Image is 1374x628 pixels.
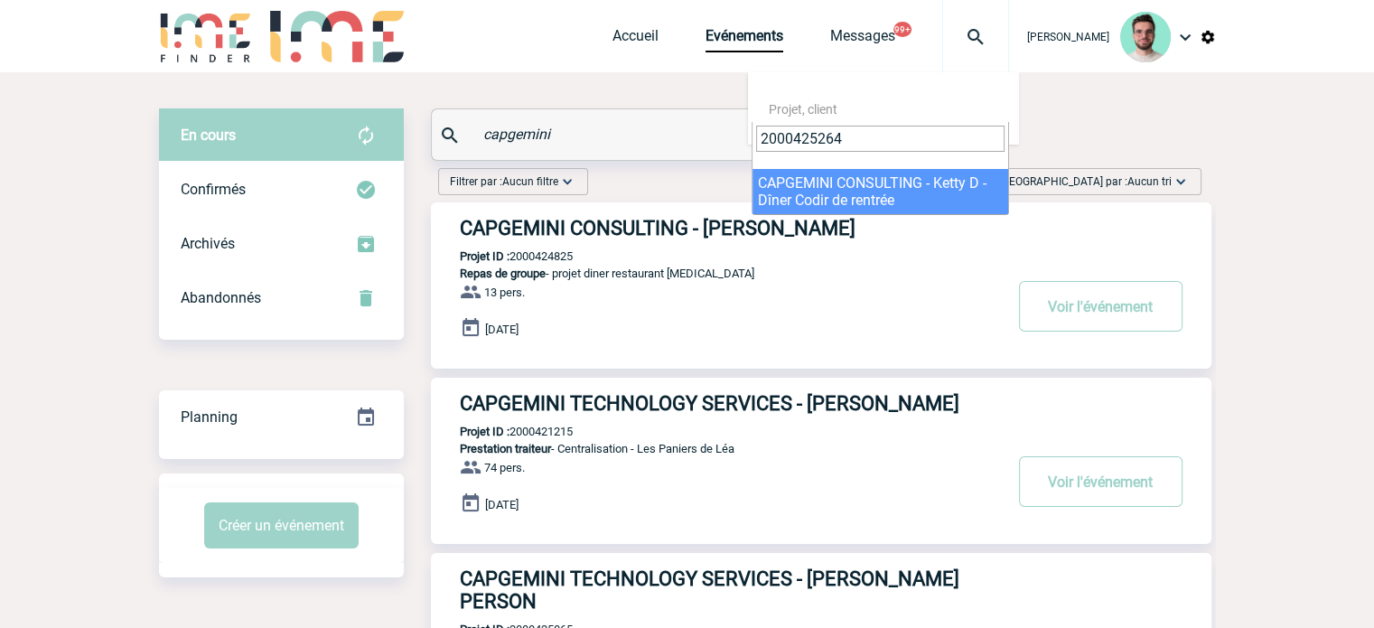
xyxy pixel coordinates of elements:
button: Créer un événement [204,502,359,548]
b: Projet ID : [460,249,509,263]
p: 2000424825 [431,249,573,263]
span: Confirmés [181,181,246,198]
a: CAPGEMINI TECHNOLOGY SERVICES - [PERSON_NAME] PERSON [431,567,1211,613]
div: Retrouvez ici tous vos événements annulés [159,271,404,325]
span: 74 pers. [484,461,525,474]
a: CAPGEMINI TECHNOLOGY SERVICES - [PERSON_NAME] [431,392,1211,415]
a: Messages [830,27,895,52]
a: Accueil [612,27,659,52]
img: baseline_expand_more_white_24dp-b.png [558,173,576,191]
p: - projet diner restaurant [MEDICAL_DATA] [431,267,1002,280]
span: Projet, client [769,102,837,117]
a: Evénements [706,27,783,52]
span: Repas de groupe [460,267,546,280]
div: Retrouvez ici tous vos événements organisés par date et état d'avancement [159,390,404,445]
img: baseline_expand_more_white_24dp-b.png [1172,173,1190,191]
span: Planning [181,408,238,426]
span: Aucun filtre [502,175,558,188]
li: CAPGEMINI CONSULTING - Ketty D - Dîner Codir de rentrée [752,169,1008,214]
h3: CAPGEMINI TECHNOLOGY SERVICES - [PERSON_NAME] PERSON [460,567,1002,613]
a: Planning [159,389,404,443]
span: Archivés [181,235,235,252]
span: [DATE] [485,498,519,511]
span: Prestation traiteur [460,442,551,455]
span: Aucun tri [1127,175,1172,188]
span: [DATE] [485,323,519,336]
button: Voir l'événement [1019,281,1182,332]
span: Filtrer par : [450,173,558,191]
b: Projet ID : [460,425,509,438]
div: Retrouvez ici tous les événements que vous avez décidé d'archiver [159,217,404,271]
span: [GEOGRAPHIC_DATA] par : [999,173,1172,191]
a: CAPGEMINI CONSULTING - [PERSON_NAME] [431,217,1211,239]
img: IME-Finder [159,11,253,62]
input: Rechercher un événement par son nom [479,121,881,147]
p: 2000421215 [431,425,573,438]
span: 13 pers. [484,286,525,299]
p: - Centralisation - Les Paniers de Léa [431,442,1002,455]
span: En cours [181,127,236,144]
button: Voir l'événement [1019,456,1182,507]
span: [PERSON_NAME] [1027,31,1109,43]
span: Abandonnés [181,289,261,306]
button: 99+ [893,22,911,37]
h3: CAPGEMINI TECHNOLOGY SERVICES - [PERSON_NAME] [460,392,1002,415]
img: 121547-2.png [1120,12,1171,62]
div: Retrouvez ici tous vos évènements avant confirmation [159,108,404,163]
h3: CAPGEMINI CONSULTING - [PERSON_NAME] [460,217,1002,239]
